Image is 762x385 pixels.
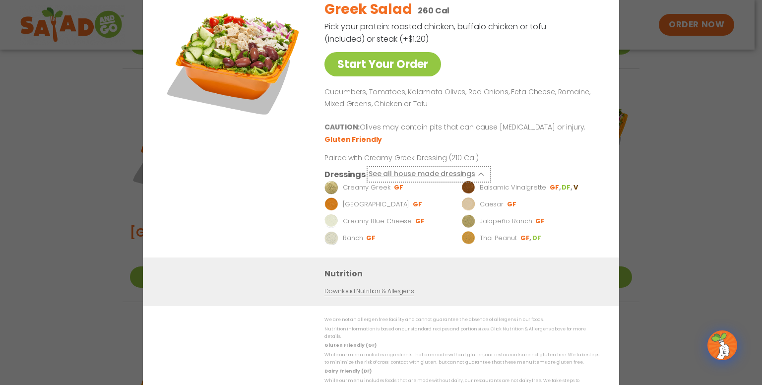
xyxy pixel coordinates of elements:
h3: Dressings [324,168,366,181]
li: Gluten Friendly [324,134,383,145]
p: Cucumbers, Tomatoes, Kalamata Olives, Red Onions, Feta Cheese, Romaine, Mixed Greens, Chicken or ... [324,86,595,110]
p: Creamy Greek [343,183,390,192]
a: Start Your Order [324,52,441,76]
img: Dressing preview image for BBQ Ranch [324,197,338,211]
b: CAUTION: [324,122,360,132]
img: wpChatIcon [708,331,736,359]
li: GF [520,234,532,243]
li: GF [415,217,426,226]
p: Paired with Creamy Greek Dressing (210 Cal) [324,153,508,163]
p: Creamy Blue Cheese [343,216,412,226]
img: Dressing preview image for Creamy Blue Cheese [324,214,338,228]
a: Download Nutrition & Allergens [324,287,414,296]
h3: Nutrition [324,267,604,280]
strong: Dairy Friendly (DF) [324,368,371,374]
strong: Gluten Friendly (GF) [324,342,376,348]
li: GF [535,217,546,226]
li: GF [366,234,377,243]
p: We are not an allergen free facility and cannot guarantee the absence of allergens in our foods. [324,316,599,323]
img: Dressing preview image for Jalapeño Ranch [461,214,475,228]
img: Dressing preview image for Balsamic Vinaigrette [461,181,475,194]
li: GF [394,183,404,192]
p: Thai Peanut [480,233,517,243]
li: V [573,183,579,192]
p: Nutrition information is based on our standard recipes and portion sizes. Click Nutrition & Aller... [324,325,599,341]
p: Ranch [343,233,363,243]
p: While our menu includes ingredients that are made without gluten, our restaurants are not gluten ... [324,351,599,367]
p: Olives may contain pits that can cause [MEDICAL_DATA] or injury. [324,122,595,133]
img: Dressing preview image for Thai Peanut [461,231,475,245]
li: DF [562,183,573,192]
img: Dressing preview image for Creamy Greek [324,181,338,194]
img: Dressing preview image for Caesar [461,197,475,211]
p: Balsamic Vinaigrette [480,183,546,192]
p: Caesar [480,199,504,209]
img: Dressing preview image for Ranch [324,231,338,245]
li: DF [532,234,542,243]
p: 260 Cal [418,4,449,17]
p: Jalapeño Ranch [480,216,532,226]
li: GF [507,200,517,209]
p: Pick your protein: roasted chicken, buffalo chicken or tofu (included) or steak (+$1.20) [324,20,548,45]
li: GF [550,183,562,192]
button: See all house made dressings [369,168,489,181]
li: GF [413,200,423,209]
p: [GEOGRAPHIC_DATA] [343,199,409,209]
